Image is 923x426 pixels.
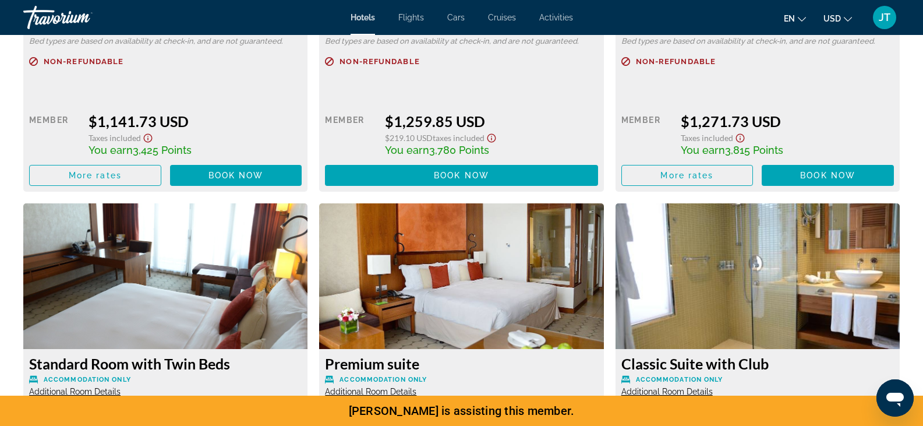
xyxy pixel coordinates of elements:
[385,112,598,130] div: $1,259.85 USD
[208,171,264,180] span: Book now
[170,165,302,186] button: Book now
[319,203,603,349] img: f82a6611-b3d9-4f47-b464-bdc2459a532b.jpeg
[325,387,416,396] span: Additional Room Details
[44,376,131,383] span: Accommodation Only
[681,133,733,143] span: Taxes included
[351,13,375,22] a: Hotels
[89,112,302,130] div: $1,141.73 USD
[434,171,489,180] span: Book now
[23,2,140,33] a: Travorium
[869,5,900,30] button: User Menu
[325,165,597,186] button: Book now
[325,355,597,372] h3: Premium suite
[733,130,747,143] button: Show Taxes and Fees disclaimer
[29,355,302,372] h3: Standard Room with Twin Beds
[485,130,498,143] button: Show Taxes and Fees disclaimer
[398,13,424,22] a: Flights
[621,387,713,396] span: Additional Room Details
[29,112,80,156] div: Member
[385,144,429,156] span: You earn
[681,144,725,156] span: You earn
[660,171,713,180] span: More rates
[29,387,121,396] span: Additional Room Details
[616,203,900,349] img: f1d84908-a22a-4ae5-9956-d61cce40e6e1.jpeg
[823,10,852,27] button: Change currency
[447,13,465,22] a: Cars
[29,165,161,186] button: More rates
[784,14,795,23] span: en
[876,379,914,417] iframe: Button to launch messaging window
[539,13,573,22] a: Activities
[725,144,783,156] span: 3,815 Points
[325,37,597,45] p: Bed types are based on availability at check-in, and are not guaranteed.
[800,171,855,180] span: Book now
[429,144,489,156] span: 3,780 Points
[636,376,723,383] span: Accommodation Only
[784,10,806,27] button: Change language
[621,112,672,156] div: Member
[433,133,485,143] span: Taxes included
[621,165,754,186] button: More rates
[69,171,122,180] span: More rates
[349,404,575,418] span: [PERSON_NAME] is assisting this member.
[325,112,376,156] div: Member
[89,133,141,143] span: Taxes included
[823,14,841,23] span: USD
[681,112,894,130] div: $1,271.73 USD
[879,12,890,23] span: JT
[621,355,894,372] h3: Classic Suite with Club
[488,13,516,22] a: Cruises
[762,165,894,186] button: Book now
[29,37,302,45] p: Bed types are based on availability at check-in, and are not guaranteed.
[141,130,155,143] button: Show Taxes and Fees disclaimer
[89,144,133,156] span: You earn
[340,376,427,383] span: Accommodation Only
[340,58,419,65] span: Non-refundable
[621,37,894,45] p: Bed types are based on availability at check-in, and are not guaranteed.
[133,144,192,156] span: 3,425 Points
[385,133,433,143] span: $219.10 USD
[23,203,307,349] img: 940c55ef-01e8-42fc-a200-d71675914df1.jpeg
[636,58,716,65] span: Non-refundable
[44,58,123,65] span: Non-refundable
